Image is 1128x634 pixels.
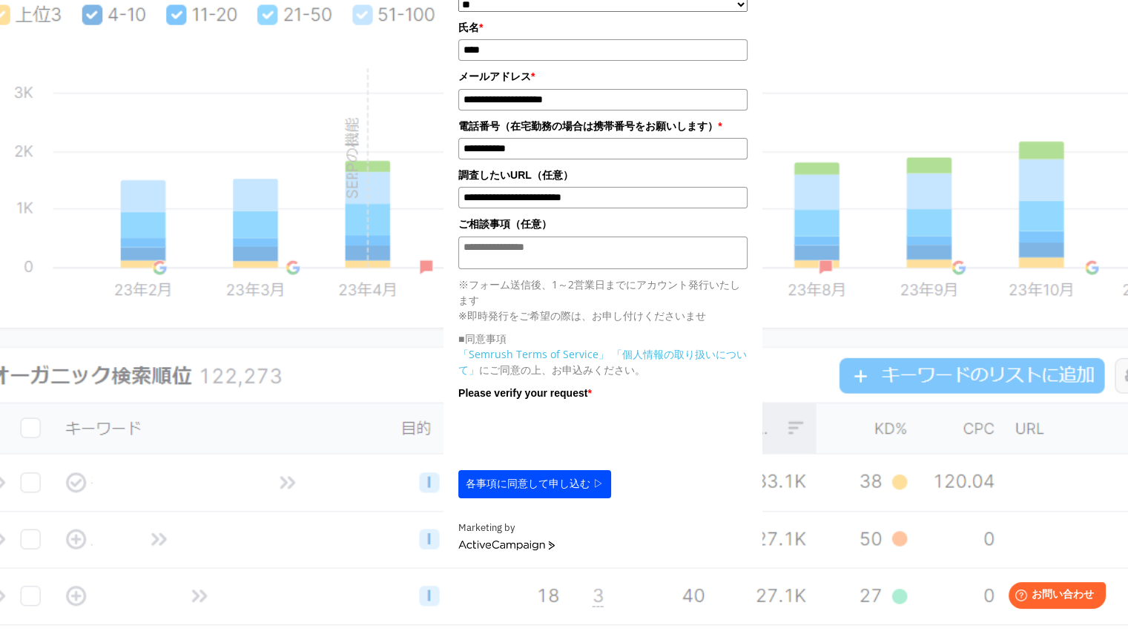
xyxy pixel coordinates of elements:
label: 調査したいURL（任意） [458,167,748,183]
p: ■同意事項 [458,331,748,346]
label: Please verify your request [458,385,748,401]
label: ご相談事項（任意） [458,216,748,232]
a: 「個人情報の取り扱いについて」 [458,347,747,377]
label: メールアドレス [458,68,748,85]
div: Marketing by [458,521,748,536]
iframe: reCAPTCHA [458,405,684,463]
p: にご同意の上、お申込みください。 [458,346,748,377]
button: 各事項に同意して申し込む ▷ [458,470,611,498]
label: 電話番号（在宅勤務の場合は携帯番号をお願いします） [458,118,748,134]
a: 「Semrush Terms of Service」 [458,347,609,361]
p: ※フォーム送信後、1～2営業日までにアカウント発行いたします ※即時発行をご希望の際は、お申し付けくださいませ [458,277,748,323]
iframe: Help widget launcher [996,576,1112,618]
label: 氏名 [458,19,748,36]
